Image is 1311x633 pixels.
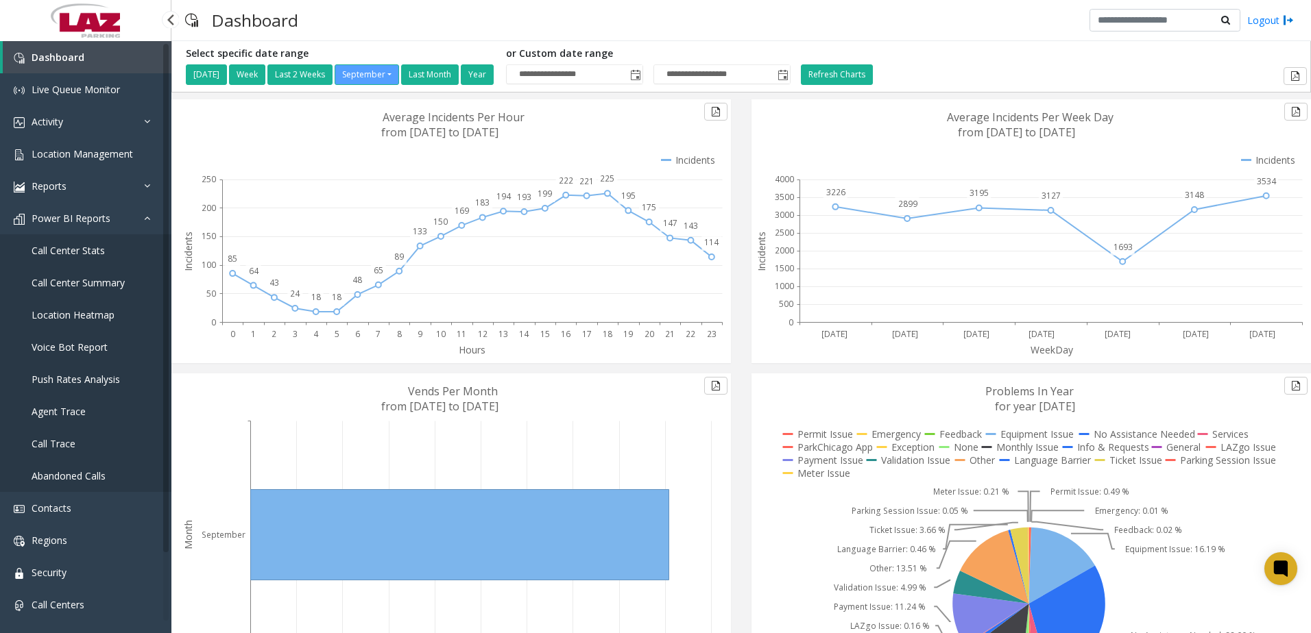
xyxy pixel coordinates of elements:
[32,115,63,128] span: Activity
[383,110,525,125] text: Average Incidents Per Hour
[461,64,494,85] button: Year
[14,149,25,160] img: 'icon'
[898,198,917,210] text: 2899
[376,328,381,340] text: 7
[381,125,498,140] text: from [DATE] to [DATE]
[32,51,84,64] span: Dashboard
[540,328,550,340] text: 15
[32,308,115,321] span: Location Heatmap
[947,110,1114,125] text: Average Incidents Per Week Day
[408,384,498,399] text: Vends Per Month
[645,328,654,340] text: 20
[32,340,108,353] span: Voice Bot Report
[32,437,75,450] span: Call Trace
[995,399,1075,414] text: for year [DATE]
[186,48,496,60] h5: Select specific date range
[352,274,362,286] text: 48
[229,64,265,85] button: Week
[707,328,717,340] text: 23
[332,291,341,303] text: 18
[32,244,105,257] span: Call Center Stats
[1284,67,1307,85] button: Export to pdf
[775,262,794,274] text: 1500
[1284,377,1308,395] button: Export to pdf
[627,65,642,84] span: Toggle popup
[850,620,930,632] text: LAZgo Issue: 0.16 %
[579,175,594,187] text: 221
[1105,328,1131,340] text: [DATE]
[478,328,488,340] text: 12
[775,227,794,238] text: 2500
[251,328,256,340] text: 1
[32,405,86,418] span: Agent Trace
[206,288,216,299] text: 50
[852,505,968,517] text: Parking Session Issue: 0.05 %
[1284,103,1308,121] button: Export to pdf
[506,48,791,60] h5: or Custom date range
[642,201,656,213] text: 175
[498,328,508,340] text: 13
[789,316,793,328] text: 0
[202,529,245,541] text: September
[869,562,927,574] text: Other: 13.51 %
[3,41,171,73] a: Dashboard
[1029,328,1055,340] text: [DATE]
[32,179,67,193] span: Reports
[32,534,67,547] span: Regions
[1257,175,1277,187] text: 3534
[1042,190,1061,201] text: 3127
[963,328,989,340] text: [DATE]
[14,568,25,579] img: 'icon'
[837,543,936,555] text: Language Barrier: 0.46 %
[475,197,490,208] text: 183
[1185,189,1204,201] text: 3148
[775,65,790,84] span: Toggle popup
[433,216,448,227] text: 150
[869,524,946,536] text: Ticket Issue: 3.66 %
[1247,13,1294,27] a: Logout
[621,190,636,201] text: 195
[335,64,399,85] button: September
[538,188,552,199] text: 199
[32,469,106,482] span: Abandoned Calls
[834,601,926,612] text: Payment Issue: 11.24 %
[418,328,422,340] text: 9
[413,225,427,237] text: 133
[374,264,383,276] text: 65
[311,291,321,303] text: 18
[293,328,298,340] text: 3
[985,384,1074,399] text: Problems In Year
[1183,328,1209,340] text: [DATE]
[211,316,216,328] text: 0
[704,377,727,395] button: Export to pdf
[459,343,485,356] text: Hours
[401,64,459,85] button: Last Month
[561,328,570,340] text: 16
[519,328,529,340] text: 14
[14,504,25,514] img: 'icon'
[826,186,845,198] text: 3226
[32,566,67,579] span: Security
[704,236,719,248] text: 114
[272,328,276,340] text: 2
[1114,524,1182,536] text: Feedback: 0.02 %
[775,209,794,221] text: 3000
[290,288,300,299] text: 24
[1249,328,1275,340] text: [DATE]
[202,173,216,185] text: 250
[32,83,120,96] span: Live Queue Monitor
[313,328,319,340] text: 4
[249,265,259,277] text: 64
[1125,543,1225,555] text: Equipment Issue: 16.19 %
[686,328,695,340] text: 22
[600,173,614,184] text: 225
[14,85,25,96] img: 'icon'
[704,103,727,121] button: Export to pdf
[228,253,237,264] text: 85
[1050,486,1129,497] text: Permit Issue: 0.49 %
[267,64,333,85] button: Last 2 Weeks
[623,328,633,340] text: 19
[834,582,926,593] text: Validation Issue: 4.99 %
[14,53,25,64] img: 'icon'
[755,232,768,271] text: Incidents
